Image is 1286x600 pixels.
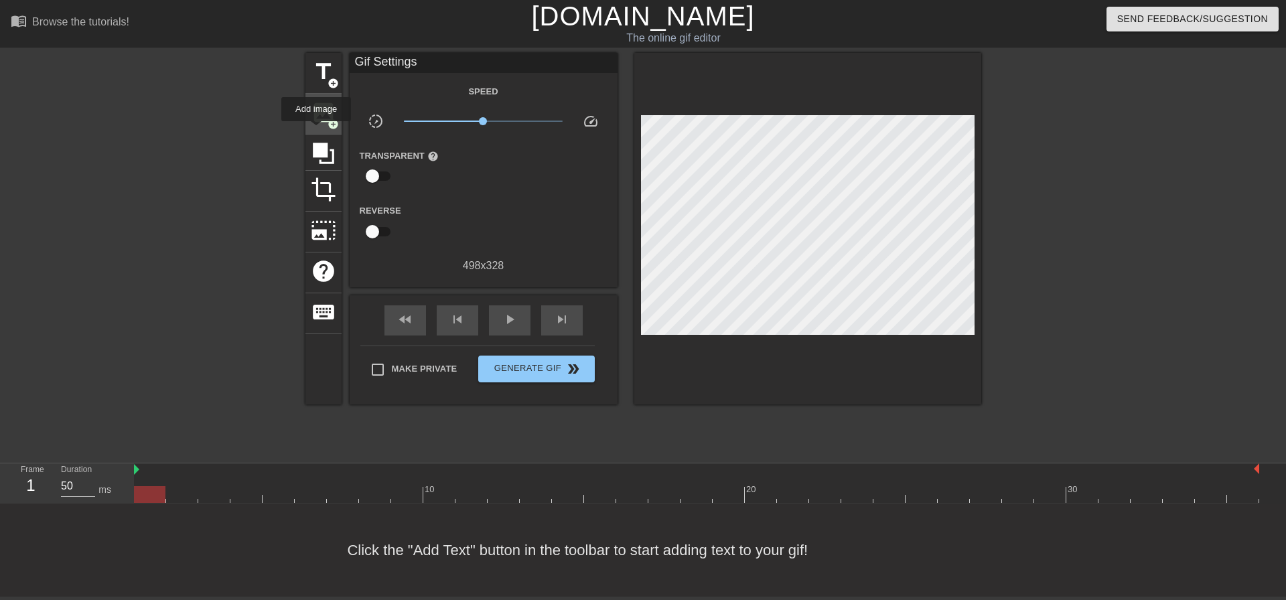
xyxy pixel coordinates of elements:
div: 20 [746,483,758,496]
div: 30 [1068,483,1080,496]
span: keyboard [311,299,336,325]
label: Speed [468,85,498,98]
button: Generate Gif [478,356,594,382]
span: photo_size_select_large [311,218,336,243]
button: Send Feedback/Suggestion [1106,7,1279,31]
span: image [311,100,336,125]
span: help [427,151,439,162]
span: help [311,258,336,284]
span: fast_rewind [397,311,413,327]
span: Make Private [392,362,457,376]
span: menu_book [11,13,27,29]
span: title [311,59,336,84]
div: Gif Settings [350,53,618,73]
div: Browse the tutorials! [32,16,129,27]
span: play_arrow [502,311,518,327]
a: [DOMAIN_NAME] [531,1,754,31]
div: 1 [21,473,41,498]
label: Reverse [360,204,401,218]
span: crop [311,177,336,202]
div: Frame [11,463,51,502]
span: skip_next [554,311,570,327]
label: Transparent [360,149,439,163]
span: add_circle [328,78,339,89]
span: slow_motion_video [368,113,384,129]
span: skip_previous [449,311,466,327]
div: ms [98,483,111,497]
span: add_circle [328,119,339,130]
div: The online gif editor [435,30,912,46]
span: double_arrow [565,361,581,377]
span: Generate Gif [484,361,589,377]
img: bound-end.png [1254,463,1259,474]
span: Send Feedback/Suggestion [1117,11,1268,27]
label: Duration [61,466,92,474]
a: Browse the tutorials! [11,13,129,33]
div: 498 x 328 [350,258,618,274]
div: 10 [425,483,437,496]
span: speed [583,113,599,129]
